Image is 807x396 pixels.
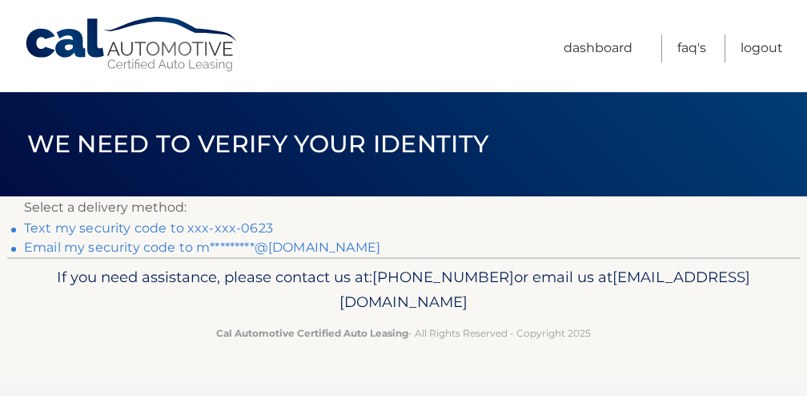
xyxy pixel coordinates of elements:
[216,327,408,339] strong: Cal Automotive Certified Auto Leasing
[31,265,776,316] p: If you need assistance, please contact us at: or email us at
[372,268,514,286] span: [PHONE_NUMBER]
[27,129,489,159] span: We need to verify your identity
[24,196,783,219] p: Select a delivery method:
[741,34,783,63] a: Logout
[24,16,240,73] a: Cal Automotive
[677,34,706,63] a: FAQ's
[31,325,776,341] p: - All Rights Reserved - Copyright 2025
[24,220,273,236] a: Text my security code to xxx-xxx-0623
[24,240,380,255] a: Email my security code to m*********@[DOMAIN_NAME]
[564,34,632,63] a: Dashboard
